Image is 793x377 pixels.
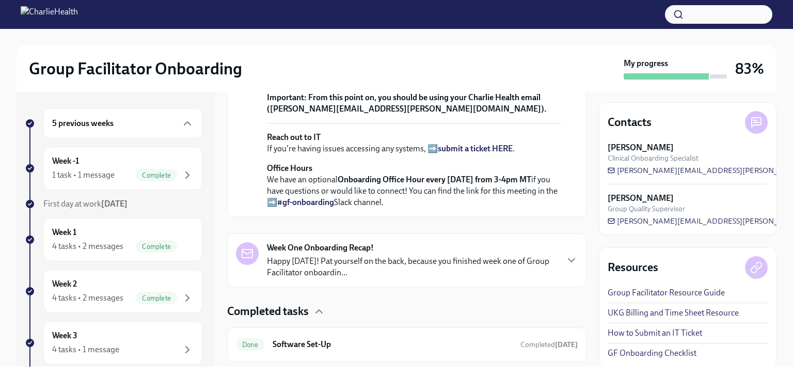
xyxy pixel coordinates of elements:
[608,153,699,163] span: Clinical Onboarding Specialist
[21,6,78,23] img: CharlieHealth
[227,304,586,319] div: Completed tasks
[25,198,202,210] a: First day at work[DATE]
[438,144,513,153] a: submit a ticket HERE
[267,92,547,114] strong: From this point on, you should be using your Charlie Health email ([PERSON_NAME][EMAIL_ADDRESS][P...
[136,243,177,250] span: Complete
[608,307,739,319] a: UKG Billing and Time Sheet Resource
[52,155,79,167] h6: Week -1
[267,163,312,173] strong: Office Hours
[277,197,334,207] a: #gf-onboarding
[267,132,321,142] strong: Reach out to IT
[608,193,674,204] strong: [PERSON_NAME]
[25,147,202,190] a: Week -11 task • 1 messageComplete
[608,260,658,275] h4: Resources
[43,199,128,209] span: First day at work
[608,115,652,130] h4: Contacts
[273,339,512,350] h6: Software Set-Up
[608,142,674,153] strong: [PERSON_NAME]
[267,132,561,154] p: If you're having issues accessing any systems, ➡️ .
[29,58,242,79] h2: Group Facilitator Onboarding
[52,227,76,238] h6: Week 1
[43,108,202,138] div: 5 previous weeks
[236,336,578,353] a: DoneSoftware Set-UpCompleted[DATE]
[520,340,578,349] span: Completed
[52,344,119,355] div: 4 tasks • 1 message
[52,330,77,341] h6: Week 3
[267,256,557,278] p: Happy [DATE]! Pat yourself on the back, because you finished week one of Group Facilitator onboar...
[101,199,128,209] strong: [DATE]
[608,327,702,339] a: How to Submit an IT Ticket
[520,340,578,350] span: August 25th, 2025 11:46
[25,270,202,313] a: Week 24 tasks • 2 messagesComplete
[555,340,578,349] strong: [DATE]
[227,304,309,319] h4: Completed tasks
[25,218,202,261] a: Week 14 tasks • 2 messagesComplete
[52,292,123,304] div: 4 tasks • 2 messages
[136,294,177,302] span: Complete
[136,171,177,179] span: Complete
[267,92,307,102] strong: Important:
[52,118,114,129] h6: 5 previous weeks
[338,175,531,184] strong: Onboarding Office Hour every [DATE] from 3-4pm MT
[267,242,374,254] strong: Week One Onboarding Recap!
[236,341,264,349] span: Done
[267,163,561,208] p: We have an optional if you have questions or would like to connect! You can find the link for thi...
[25,321,202,365] a: Week 34 tasks • 1 message
[608,204,685,214] span: Group Quality Supervisor
[608,287,725,299] a: Group Facilitator Resource Guide
[735,59,764,78] h3: 83%
[52,241,123,252] div: 4 tasks • 2 messages
[52,169,115,181] div: 1 task • 1 message
[608,348,696,359] a: GF Onboarding Checklist
[624,58,668,69] strong: My progress
[52,278,77,290] h6: Week 2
